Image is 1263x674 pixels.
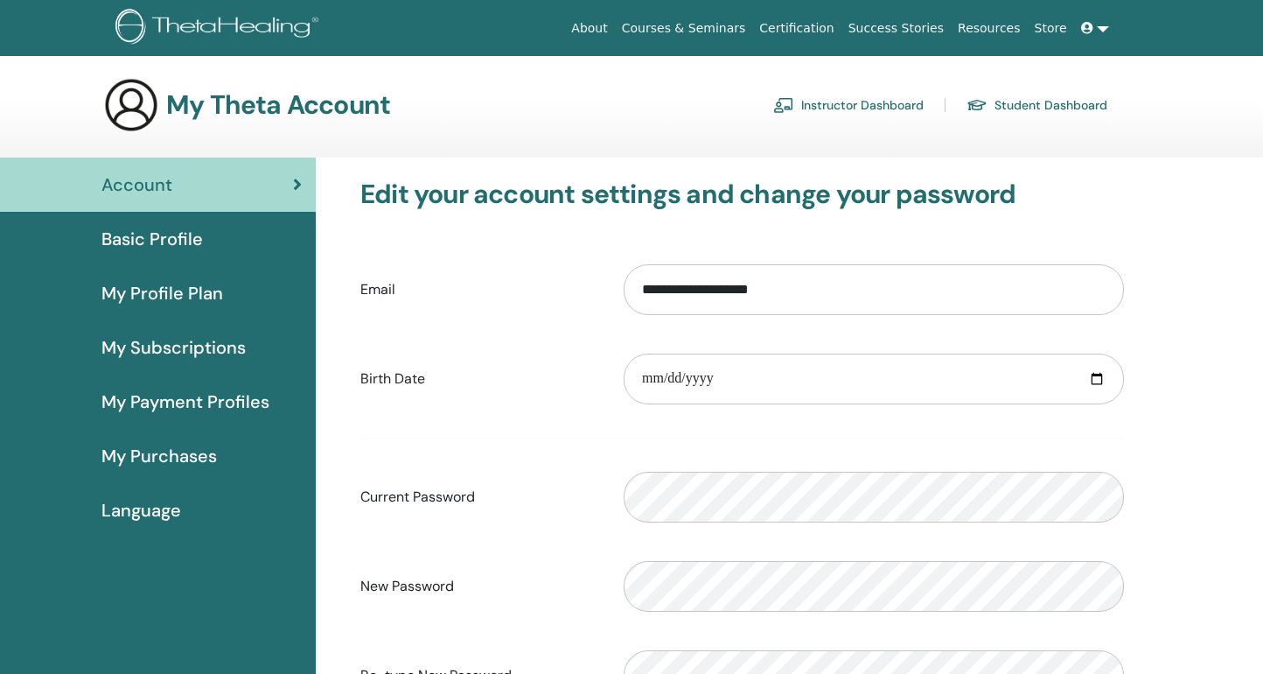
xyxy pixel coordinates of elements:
a: Student Dashboard [966,91,1107,119]
span: Basic Profile [101,226,203,252]
label: Current Password [347,481,611,514]
img: chalkboard-teacher.svg [773,97,794,113]
a: Courses & Seminars [615,12,753,45]
a: Resources [951,12,1028,45]
span: My Purchases [101,443,217,469]
a: Success Stories [841,12,951,45]
span: My Subscriptions [101,334,246,361]
span: Account [101,172,172,198]
label: Email [347,273,611,306]
a: Instructor Dashboard [773,91,924,119]
img: graduation-cap.svg [966,98,987,113]
a: Store [1028,12,1074,45]
a: Certification [752,12,841,45]
label: Birth Date [347,362,611,396]
h3: Edit your account settings and change your password [360,179,1124,210]
a: About [564,12,614,45]
label: New Password [347,570,611,603]
span: My Profile Plan [101,280,223,306]
span: My Payment Profiles [101,389,269,415]
img: logo.png [115,9,324,48]
h3: My Theta Account [166,89,390,121]
img: generic-user-icon.jpg [103,77,159,133]
span: Language [101,497,181,523]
